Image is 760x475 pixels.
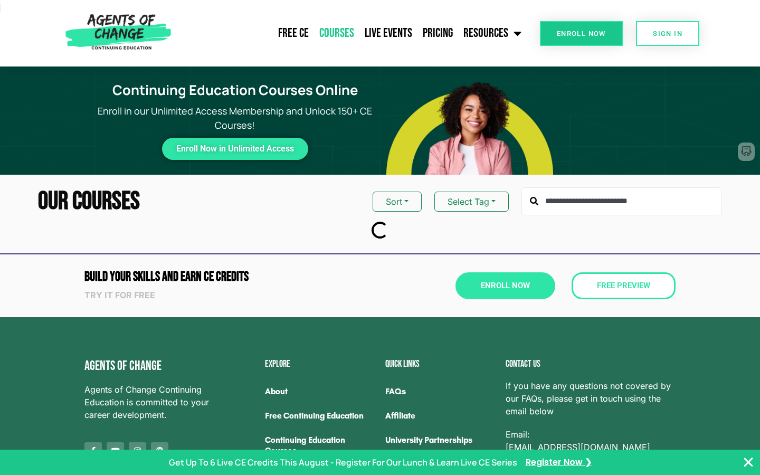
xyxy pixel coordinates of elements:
[506,359,676,369] h2: Contact us
[265,359,375,369] h2: Explore
[597,282,650,290] span: Free Preview
[506,379,676,417] span: If you have any questions not covered by our FAQs, please get in touch using the email below
[84,359,212,373] h4: Agents of Change
[572,272,676,299] a: Free Preview
[385,359,495,369] h2: Quick Links
[84,383,212,421] span: Agents of Change Continuing Education is committed to your career development.
[359,20,417,46] a: Live Events
[742,456,755,469] button: Close Banner
[265,404,375,428] a: Free Continuing Education
[481,282,530,290] span: Enroll Now
[314,20,359,46] a: Courses
[265,428,375,463] a: Continuing Education Courses
[385,404,495,428] a: Affiliate
[169,456,517,469] p: Get Up To 6 Live CE Credits This August - Register For Our Lunch & Learn Live CE Series
[506,428,676,453] p: Email:
[273,20,314,46] a: Free CE
[506,441,650,453] a: [EMAIL_ADDRESS][DOMAIN_NAME]
[455,272,555,299] a: Enroll Now
[176,20,527,46] nav: Menu
[265,379,375,404] a: About
[458,20,527,46] a: Resources
[176,146,294,151] span: Enroll Now in Unlimited Access
[162,138,308,160] a: Enroll Now in Unlimited Access
[84,270,375,283] h2: Build Your Skills and Earn CE CREDITS
[385,428,495,452] a: University Partnerships
[526,457,592,468] a: Register Now ❯
[84,290,155,300] strong: Try it for free
[417,20,458,46] a: Pricing
[96,82,374,99] h1: Continuing Education Courses Online
[90,104,380,132] p: Enroll in our Unlimited Access Membership and Unlock 150+ CE Courses!
[385,379,495,404] a: FAQs
[38,189,140,214] h2: Our Courses
[557,30,606,37] span: Enroll Now
[653,30,682,37] span: SIGN IN
[373,192,422,212] button: Sort
[636,21,699,46] a: SIGN IN
[540,21,623,46] a: Enroll Now
[434,192,509,212] button: Select Tag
